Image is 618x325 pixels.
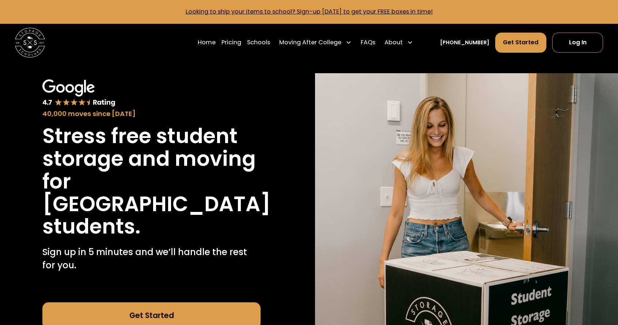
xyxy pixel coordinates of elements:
[384,38,403,47] div: About
[42,215,140,238] h1: students.
[186,7,433,16] a: Looking to ship your items to school? Sign-up [DATE] to get your FREE boxes in time!
[495,33,546,53] a: Get Started
[42,79,115,108] img: Google 4.7 star rating
[247,32,270,53] a: Schools
[279,38,341,47] div: Moving After College
[42,109,261,119] div: 40,000 moves since [DATE]
[221,32,241,53] a: Pricing
[42,125,261,193] h1: Stress free student storage and moving for
[552,33,603,53] a: Log In
[440,39,489,46] a: [PHONE_NUMBER]
[381,32,416,53] div: About
[361,32,375,53] a: FAQs
[42,193,271,216] h1: [GEOGRAPHIC_DATA]
[42,246,261,273] p: Sign up in 5 minutes and we’ll handle the rest for you.
[198,32,216,53] a: Home
[15,28,45,58] img: Storage Scholars main logo
[276,32,355,53] div: Moving After College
